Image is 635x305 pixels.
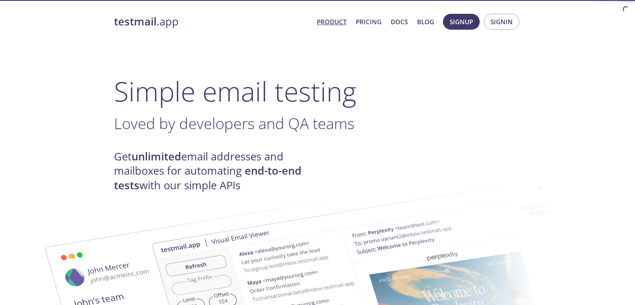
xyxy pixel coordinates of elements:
span: Signin [491,16,513,27]
strong: testmail [114,14,157,29]
a: Pricing [356,16,382,27]
span: Signup [450,16,473,27]
button: Signin [484,14,519,30]
a: Docs [391,16,408,27]
strong: unlimited [132,149,181,164]
a: testmail.app [114,15,310,29]
a: Product [317,16,347,27]
h1: Simple email testing [114,75,521,107]
span: Loved by developers and QA teams [114,113,354,134]
button: Signup [443,14,480,30]
h4: Get email addresses and mailboxes for automating with our simple APIs [114,150,318,193]
a: Blog [417,16,434,27]
strong: end-to-end tests [114,163,301,192]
